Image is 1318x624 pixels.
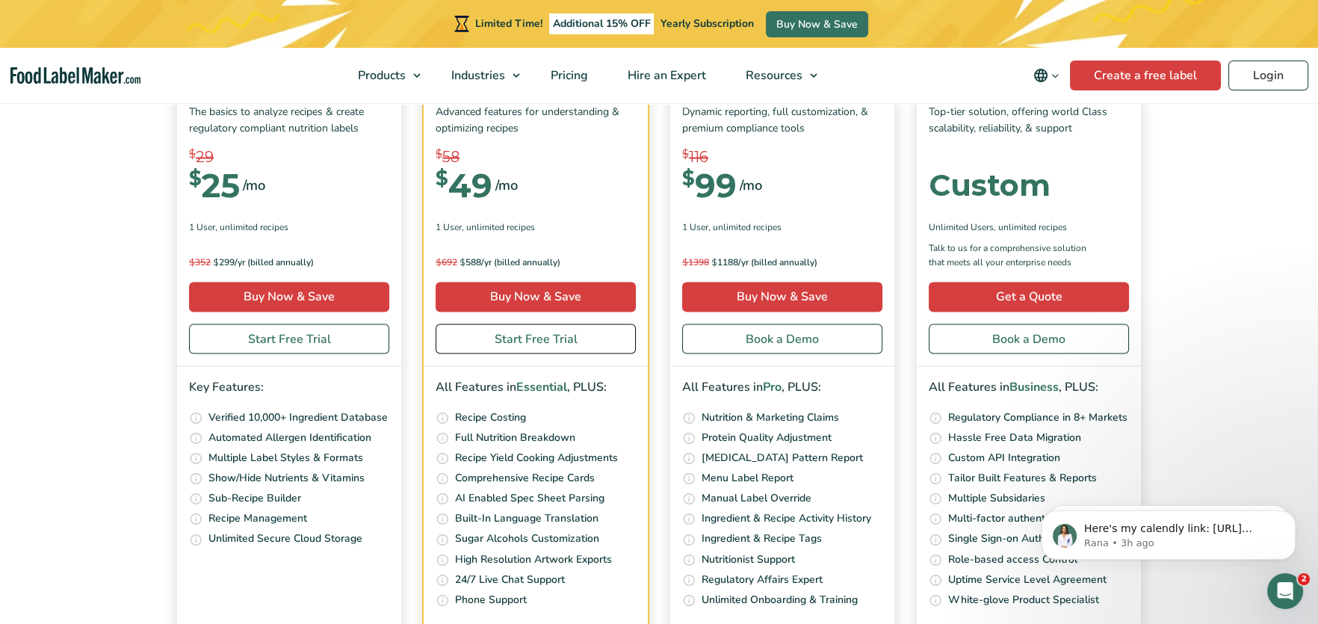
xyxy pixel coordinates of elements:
[189,324,389,353] a: Start Free Trial
[208,450,363,466] p: Multiple Label Styles & Formats
[682,169,695,188] span: $
[455,531,599,547] p: Sugar Alcohols Customization
[929,220,994,234] span: Unlimited Users
[436,255,636,270] p: 588/yr (billed annually)
[436,256,457,268] del: 692
[455,470,595,486] p: Comprehensive Recipe Cards
[208,430,371,446] p: Automated Allergen Identification
[436,324,636,353] a: Start Free Trial
[682,146,689,163] span: $
[994,220,1067,234] span: , Unlimited Recipes
[531,48,604,103] a: Pricing
[189,378,389,398] p: Key Features:
[436,378,636,398] p: All Features in , PLUS:
[208,470,365,486] p: Show/Hide Nutrients & Vitamins
[189,256,211,268] del: 352
[929,324,1129,353] a: Book a Demo
[948,450,1060,466] p: Custom API Integration
[353,67,407,84] span: Products
[208,490,301,507] p: Sub-Recipe Builder
[682,220,708,234] span: 1 User
[682,169,737,202] div: 99
[702,410,839,426] p: Nutrition & Marketing Claims
[208,510,307,527] p: Recipe Management
[447,67,507,84] span: Industries
[948,430,1081,446] p: Hassle Free Data Migration
[929,241,1101,270] p: Talk to us for a comprehensive solution that meets all your enterprise needs
[208,531,362,547] p: Unlimited Secure Cloud Storage
[455,571,565,587] p: 24/7 Live Chat Support
[682,378,882,398] p: All Features in , PLUS:
[475,16,542,31] span: Limited Time!
[455,490,604,507] p: AI Enabled Spec Sheet Parsing
[189,256,195,268] span: $
[726,48,825,103] a: Resources
[546,67,590,84] span: Pricing
[495,175,518,196] span: /mo
[215,220,288,234] span: , Unlimited Recipes
[929,378,1129,398] p: All Features in , PLUS:
[682,256,688,268] span: $
[549,13,655,34] span: Additional 15% OFF
[455,551,612,567] p: High Resolution Artwork Exports
[436,256,442,268] span: $
[929,104,1129,138] p: Top-tier solution, offering world Class scalability, reliability, & support
[702,450,863,466] p: [MEDICAL_DATA] Pattern Report
[455,430,575,446] p: Full Nutrition Breakdown
[948,410,1127,426] p: Regulatory Compliance in 8+ Markets
[436,169,448,188] span: $
[460,256,465,268] span: $
[682,282,882,312] a: Buy Now & Save
[608,48,723,103] a: Hire an Expert
[682,256,709,268] del: 1398
[208,410,388,426] p: Verified 10,000+ Ingredient Database
[189,169,240,202] div: 25
[702,510,871,527] p: Ingredient & Recipe Activity History
[436,169,492,202] div: 49
[763,379,782,395] span: Pro
[948,551,1077,567] p: Role-based access Control
[702,551,795,567] p: Nutritionist Support
[189,255,389,270] p: 299/yr (billed annually)
[189,282,389,312] a: Buy Now & Save
[660,16,754,31] span: Yearly Subscription
[432,48,527,103] a: Industries
[929,170,1051,200] div: Custom
[436,146,442,163] span: $
[436,282,636,312] a: Buy Now & Save
[929,282,1129,312] a: Get a Quote
[689,146,708,168] span: 116
[702,571,823,587] p: Regulatory Affairs Expert
[948,531,1092,547] p: Single Sign-on Authentication
[1019,479,1318,584] iframe: Intercom notifications message
[196,146,214,168] span: 29
[436,220,462,234] span: 1 User
[243,175,265,196] span: /mo
[708,220,782,234] span: , Unlimited Recipes
[1009,379,1059,395] span: Business
[189,146,196,163] span: $
[462,220,535,234] span: , Unlimited Recipes
[1070,61,1221,90] a: Create a free label
[682,324,882,353] a: Book a Demo
[213,256,219,268] span: $
[1228,61,1308,90] a: Login
[948,591,1099,608] p: White-glove Product Specialist
[702,430,832,446] p: Protein Quality Adjustment
[702,591,858,608] p: Unlimited Onboarding & Training
[740,175,762,196] span: /mo
[516,379,567,395] span: Essential
[702,470,793,486] p: Menu Label Report
[189,220,215,234] span: 1 User
[1267,573,1303,609] iframe: Intercom live chat
[189,104,389,138] p: The basics to analyze recipes & create regulatory compliant nutrition labels
[766,11,868,37] a: Buy Now & Save
[702,490,811,507] p: Manual Label Override
[948,470,1097,486] p: Tailor Built Features & Reports
[455,510,598,527] p: Built-In Language Translation
[682,255,882,270] p: 1188/yr (billed annually)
